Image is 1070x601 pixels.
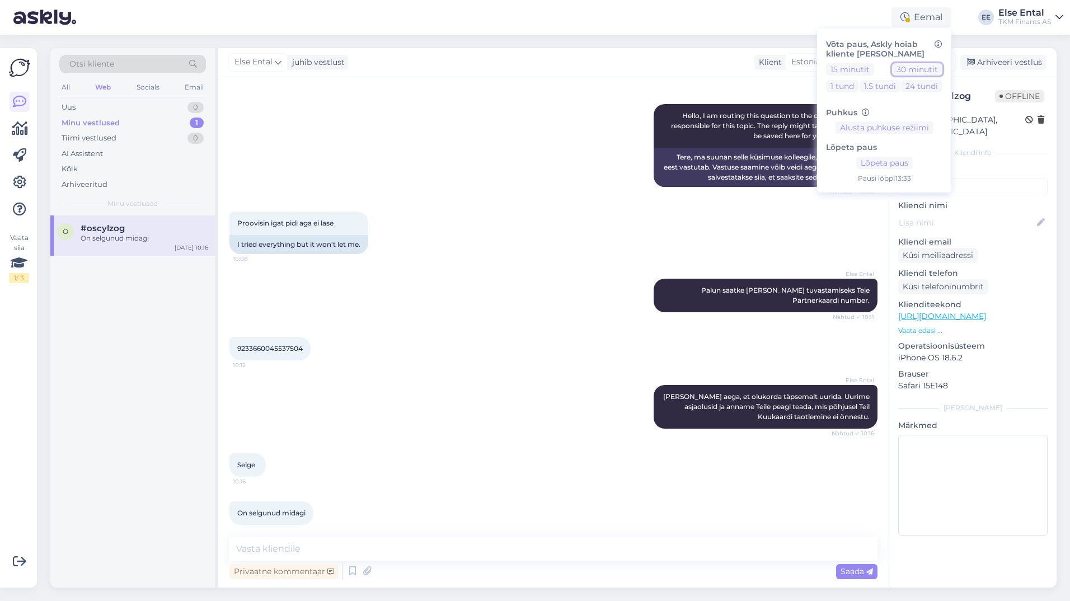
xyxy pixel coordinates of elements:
span: Minu vestlused [107,199,158,209]
div: Uus [62,102,76,113]
span: Else Ental [832,376,874,384]
button: 30 minutit [892,63,942,76]
div: Küsi telefoninumbrit [898,279,988,294]
h6: Võta paus, Askly hoiab kliente [PERSON_NAME] [826,40,942,59]
span: 10:16 [233,477,275,486]
span: Palun saatke [PERSON_NAME] tuvastamiseks Teie Partnerkaardi number. [701,286,871,304]
div: 0 [187,102,204,113]
div: juhib vestlust [288,57,345,68]
div: [DATE] 10:16 [175,243,208,252]
span: Proovisin igat pidi aga ei lase [237,219,334,227]
p: Kliendi tag'id [898,165,1048,176]
div: On selgunud midagi [81,233,208,243]
div: I tried everything but it won't let me. [229,235,368,254]
p: Brauser [898,368,1048,380]
input: Lisa tag [898,179,1048,195]
div: Pausi lõpp | 13:33 [826,173,942,184]
p: Vaata edasi ... [898,326,1048,336]
div: Privaatne kommentaar [229,564,339,579]
div: Küsi meiliaadressi [898,248,978,263]
button: 24 tundi [901,80,942,92]
button: 15 minutit [826,63,874,76]
img: Askly Logo [9,57,30,78]
span: 10:08 [233,255,275,263]
span: Nähtud ✓ 10:16 [832,429,874,438]
div: Arhiveeritud [62,179,107,190]
div: All [59,80,72,95]
span: Hello, I am routing this question to the colleague who is responsible for this topic. The reply m... [671,111,871,140]
p: Kliendi nimi [898,200,1048,212]
div: Web [93,80,113,95]
a: Else EntalTKM Finants AS [998,8,1063,26]
span: 10:12 [233,361,275,369]
span: Otsi kliente [69,58,114,70]
div: Eemal [891,7,951,27]
div: [PERSON_NAME] [898,403,1048,413]
span: Nähtud ✓ 10:11 [832,313,874,321]
span: [PERSON_NAME] aega, et olukorda täpsemalt uurida. Uurime asjaolusid ja anname Teile peagi teada, ... [663,392,871,421]
div: Tiimi vestlused [62,133,116,144]
div: [GEOGRAPHIC_DATA], [GEOGRAPHIC_DATA] [902,114,1025,138]
span: On selgunud midagi [237,509,306,517]
div: Minu vestlused [62,118,120,129]
div: Else Ental [998,8,1051,17]
span: Saada [841,566,873,576]
div: Klient [754,57,782,68]
span: Selge [237,461,255,469]
div: AI Assistent [62,148,103,159]
span: Offline [995,90,1044,102]
button: 1 tund [826,80,858,92]
div: 0 [187,133,204,144]
div: Email [182,80,206,95]
span: #oscylzog [81,223,125,233]
p: Märkmed [898,420,1048,431]
span: 12:57 [233,525,275,534]
h6: Lõpeta paus [826,143,942,152]
div: Kõik [62,163,78,175]
button: 1.5 tundi [860,80,900,92]
div: Vaata siia [9,233,29,283]
a: [URL][DOMAIN_NAME] [898,311,986,321]
p: Safari 15E148 [898,380,1048,392]
p: Operatsioonisüsteem [898,340,1048,352]
span: 9233660045537504 [237,344,303,353]
p: iPhone OS 18.6.2 [898,352,1048,364]
input: Lisa nimi [899,217,1035,229]
p: Kliendi telefon [898,267,1048,279]
div: Socials [134,80,162,95]
div: Arhiveeri vestlus [960,55,1046,70]
div: TKM Finants AS [998,17,1051,26]
button: Alusta puhkuse režiimi [836,121,933,134]
div: # oscylzog [925,90,995,103]
p: Kliendi email [898,236,1048,248]
div: 1 [190,118,204,129]
span: Else Ental [832,270,874,278]
p: Klienditeekond [898,299,1048,311]
div: EE [978,10,994,25]
div: Tere, ma suunan selle küsimuse kolleegile, kes selle teema eest vastutab. Vastuse saamine võib ve... [654,148,877,187]
span: Else Ental [234,56,273,68]
h6: Puhkus [826,108,942,118]
div: 1 / 3 [9,273,29,283]
span: o [63,227,68,236]
button: Lõpeta paus [856,157,913,169]
span: Estonian [791,56,825,68]
div: Kliendi info [898,148,1048,158]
